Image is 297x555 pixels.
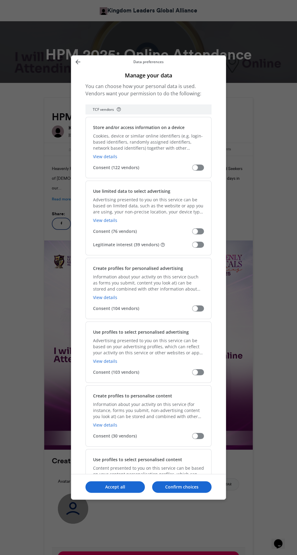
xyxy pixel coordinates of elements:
[93,358,117,364] a: View details, Use profiles to select personalised advertising
[93,401,204,420] p: Information about your activity on this service (for instance, forms you submit, non-advertising ...
[93,217,117,223] a: View details, Use limited data to select advertising
[152,481,212,493] button: Confirm choices
[93,265,183,271] h2: Create profiles for personalised advertising
[93,369,192,375] span: Consent (103 vendors)
[116,107,121,112] button: This vendor is registered with the IAB Europe Transparency and Consent Framework and subject to i...
[93,165,192,171] span: Consent (122 vendors)
[93,338,204,356] p: Advertising presented to you on this service can be based on your advertising profiles, which can...
[85,481,145,493] button: Accept all
[93,305,192,312] span: Consent (104 vendors)
[85,83,212,97] p: You can choose how your personal data is used. Vendors want your permission to do the following:
[93,465,204,483] p: Content presented to you on this service can be based on your content personalisation profiles, w...
[152,484,212,490] p: Confirm choices
[93,133,204,151] p: Cookies, device or similar online identifiers (e.g. login-based identifiers, randomly assigned id...
[93,295,117,300] a: View details, Create profiles for personalised advertising
[93,393,172,399] h2: Create profiles to personalise content
[85,484,145,490] p: Accept all
[93,154,117,159] a: View details, Store and/or access information on a device
[93,242,192,248] span: Legitimate interest (39 vendors)
[71,55,226,500] div: Manage your data
[93,188,170,194] h2: Use limited data to select advertising
[93,329,189,335] h2: Use profiles to select personalised advertising
[93,107,114,112] p: TCF vendors
[93,228,192,234] span: Consent (76 vendors)
[85,72,212,79] h1: Manage your data
[93,433,192,439] span: Consent (30 vendors)
[72,58,83,66] button: Back
[93,274,204,292] p: Information about your activity on this service (such as forms you submit, content you look at) c...
[93,422,117,428] a: View details, Create profiles to personalise content
[160,242,165,247] button: Some vendors are not asking for your consent, but are using your personal data on the basis of th...
[93,197,204,215] p: Advertising presented to you on this service can be based on limited data, such as the website or...
[93,124,185,131] h2: Store and/or access information on a device
[83,59,214,64] p: Data preferences
[93,457,182,463] h2: Use profiles to select personalised content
